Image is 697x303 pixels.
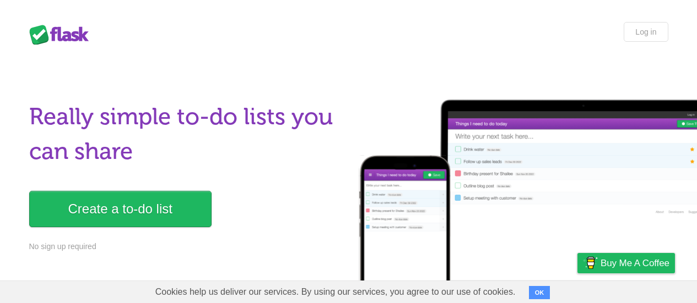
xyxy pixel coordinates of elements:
[29,191,212,227] a: Create a to-do list
[577,253,675,273] a: Buy me a coffee
[29,100,342,169] h1: Really simple to-do lists you can share
[529,286,550,299] button: OK
[29,25,95,45] div: Flask Lists
[29,241,342,252] p: No sign up required
[583,254,598,272] img: Buy me a coffee
[144,281,527,303] span: Cookies help us deliver our services. By using our services, you agree to our use of cookies.
[624,22,668,42] a: Log in
[601,254,669,273] span: Buy me a coffee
